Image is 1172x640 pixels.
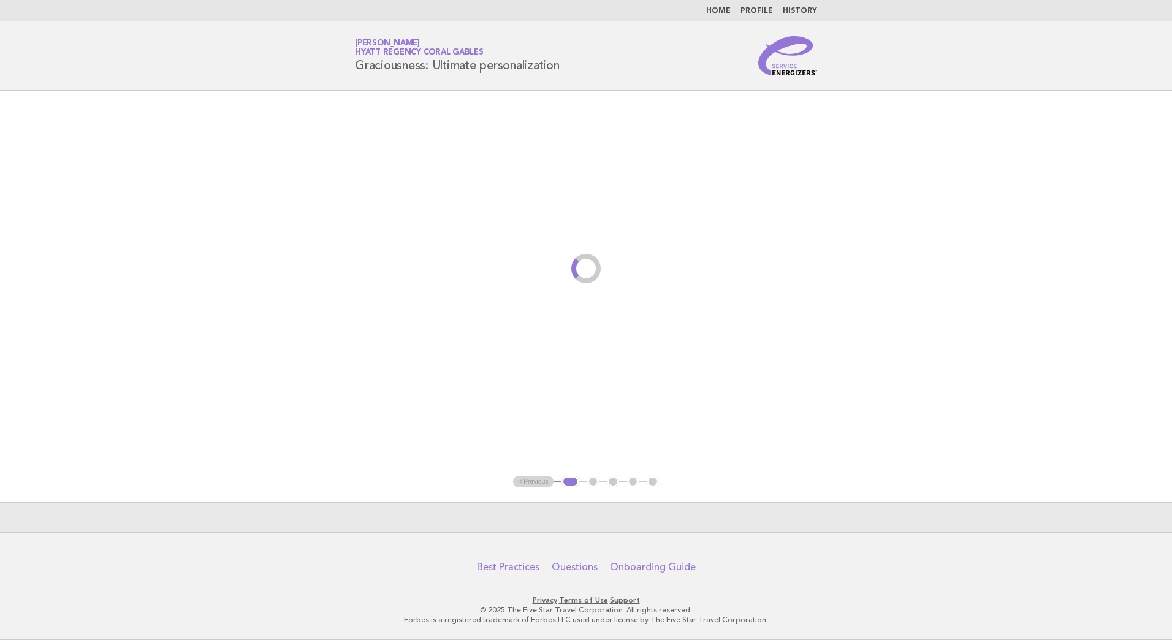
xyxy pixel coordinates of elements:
a: Onboarding Guide [610,561,696,573]
a: [PERSON_NAME]Hyatt Regency Coral Gables [355,39,484,56]
a: Terms of Use [559,596,608,604]
a: Questions [552,561,598,573]
a: Best Practices [477,561,539,573]
img: Service Energizers [758,36,817,75]
p: Forbes is a registered trademark of Forbes LLC used under license by The Five Star Travel Corpora... [211,615,961,625]
a: Profile [740,7,773,15]
p: · · [211,595,961,605]
a: Support [610,596,640,604]
a: Privacy [533,596,557,604]
p: © 2025 The Five Star Travel Corporation. All rights reserved. [211,605,961,615]
h1: Graciousness: Ultimate personalization [355,40,560,72]
a: Home [706,7,731,15]
span: Hyatt Regency Coral Gables [355,49,484,57]
a: History [783,7,817,15]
